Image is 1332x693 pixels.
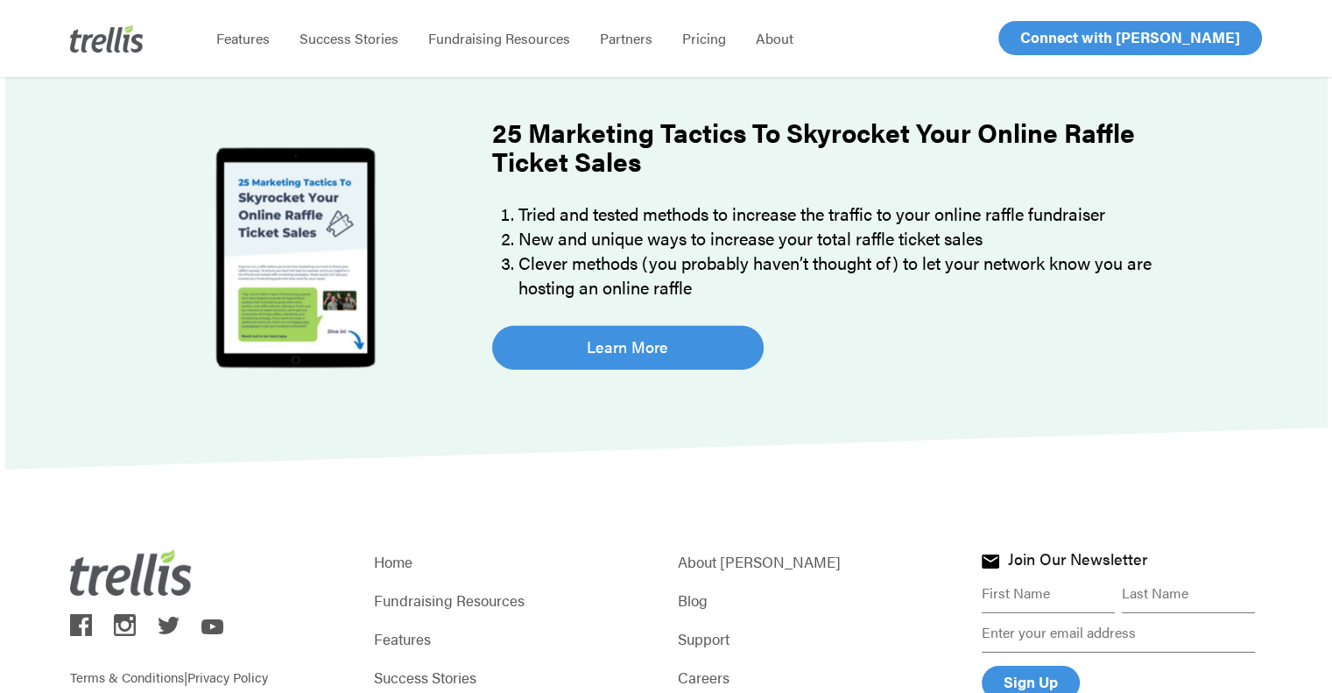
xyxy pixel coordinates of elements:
img: Join Trellis Newsletter [982,555,999,569]
span: Pricing [682,28,726,48]
span: Connect with [PERSON_NAME] [1020,26,1240,47]
span: Tried and tested methods to increase the traffic to your online raffle fundraiser [518,201,1105,226]
a: About [PERSON_NAME] [678,549,958,574]
a: Pricing [667,30,741,47]
span: Features [216,28,270,48]
a: Success Stories [374,665,654,689]
span: Partners [600,28,652,48]
img: 25 Marketing Tactics To Skyrocket Your Online Raffle Ticket Sales [34,95,557,422]
a: Connect with [PERSON_NAME] [998,21,1262,55]
a: Fundraising Resources [374,588,654,612]
a: Terms & Conditions [70,668,184,686]
input: Enter your email address [982,613,1255,653]
img: trellis on instagram [114,614,136,636]
a: Success Stories [285,30,413,47]
a: Home [374,549,654,574]
a: Features [201,30,285,47]
span: Success Stories [300,28,398,48]
strong: 25 Marketing Tactics To Skyrocket Your Online Raffle Ticket Sales [492,113,1135,180]
img: Trellis [70,25,144,53]
a: Fundraising Resources [413,30,585,47]
input: Last Name [1122,574,1255,613]
a: Learn More [492,326,764,370]
span: About [756,28,793,48]
input: First Name [982,574,1115,613]
h4: Join Our Newsletter [1008,550,1147,573]
a: Careers [678,665,958,689]
span: New and unique ways to increase your total raffle ticket sales [518,225,983,251]
img: trellis on facebook [70,614,92,636]
a: Blog [678,588,958,612]
a: Support [678,626,958,651]
img: Trellis Logo [70,549,193,596]
span: Clever methods (you probably haven’t thought of) to let your network know you are hosting an onli... [518,250,1152,300]
p: | [70,641,350,687]
a: Features [374,626,654,651]
img: trellis on twitter [158,617,180,634]
img: trellis on youtube [201,619,223,635]
a: Partners [585,30,667,47]
span: Fundraising Resources [428,28,570,48]
span: Learn More [587,335,668,359]
a: Privacy Policy [187,668,268,686]
a: About [741,30,808,47]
